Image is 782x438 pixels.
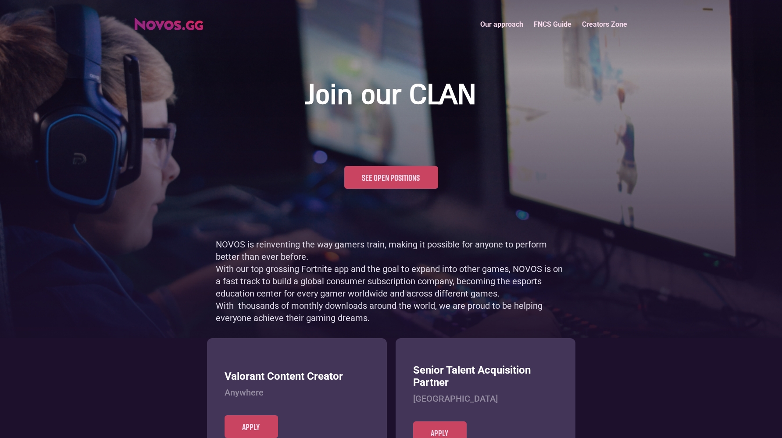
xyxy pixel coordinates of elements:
a: Creators Zone [577,15,632,34]
a: Senior Talent Acquisition Partner[GEOGRAPHIC_DATA] [413,364,558,422]
a: FNCS Guide [528,15,577,34]
a: See open positions [344,166,438,189]
h4: Anywhere [225,387,369,398]
a: Valorant Content CreatorAnywhere [225,370,369,415]
p: NOVOS is reinventing the way gamers train, making it possible for anyone to perform better than e... [216,238,567,324]
h1: Join our CLAN [306,79,476,113]
a: Apply [225,415,278,438]
a: Our approach [475,15,528,34]
h3: Valorant Content Creator [225,370,369,383]
h3: Senior Talent Acquisition Partner [413,364,558,389]
h4: [GEOGRAPHIC_DATA] [413,393,558,404]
